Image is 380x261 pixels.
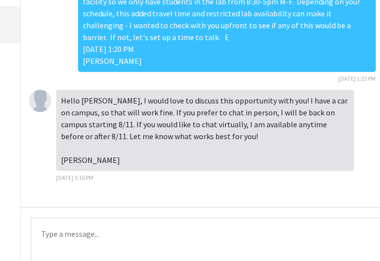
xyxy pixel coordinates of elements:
[338,75,376,82] span: [DATE] 1:23 PM
[29,90,51,112] img: Sophie Kusserow
[56,90,354,171] div: Hello [PERSON_NAME], I would love to discuss this opportunity with you! I have a car on campus, s...
[56,174,93,181] span: [DATE] 5:16 PM
[7,216,42,254] iframe: Chat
